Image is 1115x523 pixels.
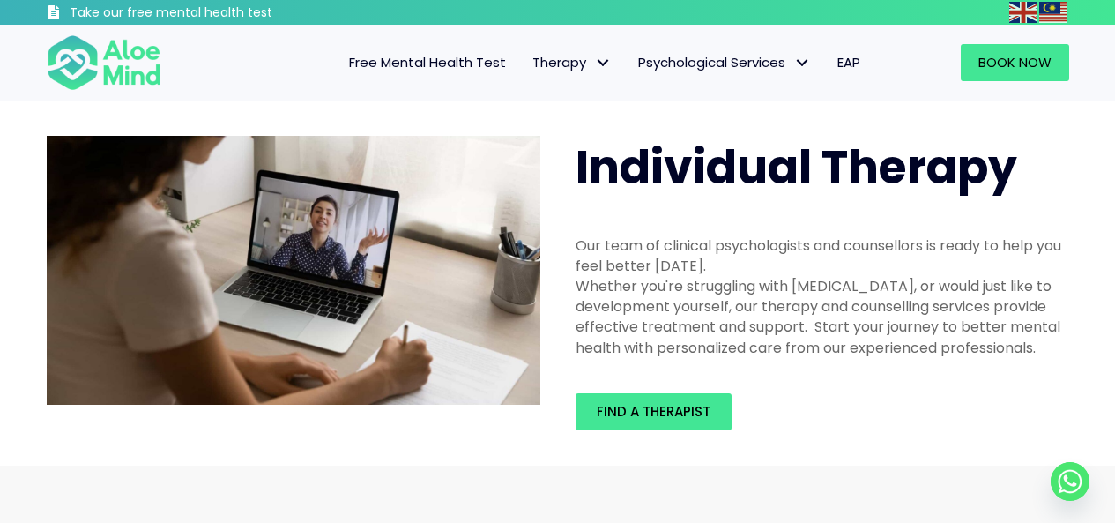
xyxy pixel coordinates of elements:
[47,34,161,92] img: Aloe mind Logo
[349,53,506,71] span: Free Mental Health Test
[70,4,367,22] h3: Take our free mental health test
[1009,2,1037,23] img: en
[961,44,1069,81] a: Book Now
[47,4,367,25] a: Take our free mental health test
[184,44,873,81] nav: Menu
[790,50,815,76] span: Psychological Services: submenu
[837,53,860,71] span: EAP
[591,50,616,76] span: Therapy: submenu
[824,44,873,81] a: EAP
[597,402,710,421] span: Find a therapist
[625,44,824,81] a: Psychological ServicesPsychological Services: submenu
[576,393,732,430] a: Find a therapist
[47,136,540,406] img: Therapy online individual
[638,53,811,71] span: Psychological Services
[576,135,1017,199] span: Individual Therapy
[1039,2,1067,23] img: ms
[1039,2,1069,22] a: Malay
[532,53,612,71] span: Therapy
[576,276,1069,358] div: Whether you're struggling with [MEDICAL_DATA], or would just like to development yourself, our th...
[519,44,625,81] a: TherapyTherapy: submenu
[576,235,1069,276] div: Our team of clinical psychologists and counsellors is ready to help you feel better [DATE].
[978,53,1052,71] span: Book Now
[1009,2,1039,22] a: English
[1051,462,1089,501] a: Whatsapp
[336,44,519,81] a: Free Mental Health Test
